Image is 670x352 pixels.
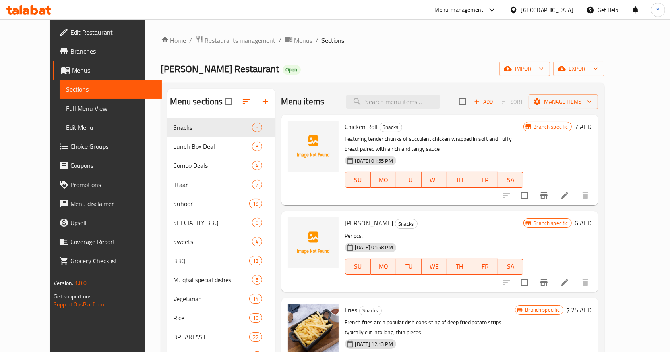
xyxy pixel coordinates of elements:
p: Featuring tender chunks of succulent chicken wrapped in soft and fluffy bread, paired with a rich... [345,134,524,154]
div: Rice10 [167,308,275,327]
button: Manage items [529,94,598,109]
span: 14 [250,295,261,303]
button: WE [422,172,447,188]
span: Lunch Box Deal [174,142,252,151]
li: / [279,36,282,45]
span: Vegetarian [174,294,250,304]
span: Snacks [380,123,402,132]
span: [PERSON_NAME] [345,217,393,229]
button: SU [345,172,371,188]
span: Promotions [70,180,155,189]
span: Branch specific [530,123,571,131]
button: SA [498,259,523,275]
span: SPECIALITY BBQ [174,218,252,227]
button: SU [345,259,371,275]
div: SPECIALITY BBQ0 [167,213,275,232]
a: Sections [60,80,162,99]
span: Fries [345,304,358,316]
div: Snacks [359,306,382,315]
span: Y [656,6,660,14]
a: Home [161,36,186,45]
span: Select all sections [220,93,237,110]
div: items [249,294,262,304]
span: BBQ [174,256,250,265]
span: Sections [322,36,345,45]
div: Snacks5 [167,118,275,137]
button: delete [576,186,595,205]
span: Snacks [174,123,252,132]
span: Sweets [174,237,252,246]
a: Support.OpsPlatform [54,299,104,310]
span: SA [501,261,520,272]
button: SA [498,172,523,188]
div: Open [283,65,301,75]
h2: Menu sections [170,96,223,108]
span: M. iqbal special dishes [174,275,252,285]
span: Restaurants management [205,36,276,45]
button: export [553,62,604,76]
span: [DATE] 01:58 PM [352,244,396,251]
span: [PERSON_NAME] Restaurant [161,60,279,78]
h6: 7 AED [575,121,592,132]
a: Full Menu View [60,99,162,118]
button: TH [447,172,472,188]
span: 5 [252,276,261,284]
a: Coupons [53,156,162,175]
button: TH [447,259,472,275]
span: Select section first [496,96,529,108]
span: FR [476,174,495,186]
span: Sort sections [237,92,256,111]
span: Iftaar [174,180,252,189]
span: Add item [471,96,496,108]
span: Sections [66,85,155,94]
nav: breadcrumb [161,35,604,46]
span: Branch specific [522,306,563,314]
span: import [505,64,544,74]
span: Snacks [360,306,381,315]
span: 4 [252,238,261,246]
a: Edit Menu [60,118,162,137]
span: SU [349,261,368,272]
span: TU [399,261,418,272]
div: [GEOGRAPHIC_DATA] [521,6,573,14]
span: Menus [294,36,313,45]
div: items [249,332,262,342]
div: items [252,275,262,285]
div: items [252,161,262,170]
div: BREAKFAST [174,332,250,342]
span: Suhoor [174,199,250,208]
div: BBQ13 [167,251,275,270]
span: 13 [250,257,261,265]
span: TH [450,261,469,272]
span: Coupons [70,161,155,170]
span: Rice [174,313,250,323]
span: TU [399,174,418,186]
img: Chicken Roll [288,121,339,172]
span: Get support on: [54,291,90,302]
div: items [249,199,262,208]
div: items [249,313,262,323]
a: Promotions [53,175,162,194]
button: WE [422,259,447,275]
div: Combo Deals4 [167,156,275,175]
span: Branch specific [530,219,571,227]
div: Snacks [380,123,402,132]
button: FR [472,259,498,275]
span: Add [473,97,494,106]
button: import [499,62,550,76]
span: 7 [252,181,261,189]
span: Select section [454,93,471,110]
div: Menu-management [435,5,484,15]
span: Edit Restaurant [70,27,155,37]
a: Menus [285,35,313,46]
div: Sweets4 [167,232,275,251]
span: Grocery Checklist [70,256,155,265]
div: items [249,256,262,265]
span: Select to update [516,274,533,291]
p: French fries are a popular dish consisting of deep fried potato strips, typically cut into long, ... [345,317,515,337]
button: Add [471,96,496,108]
